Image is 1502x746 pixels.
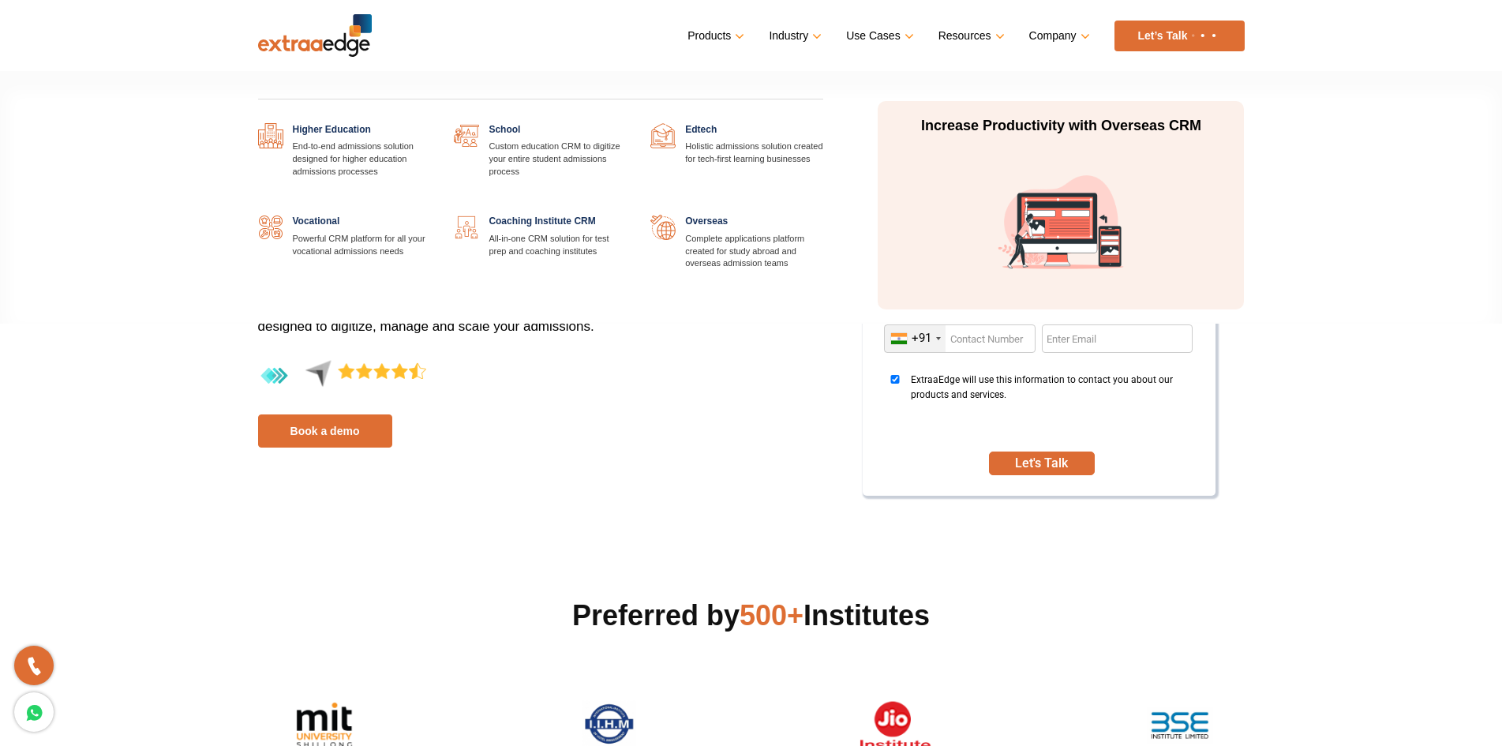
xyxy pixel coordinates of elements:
[912,331,931,346] div: +91
[885,325,946,352] div: India (भारत): +91
[912,117,1209,136] p: Increase Productivity with Overseas CRM
[258,296,716,334] span: Discover the edge of India’s most preferred Admission management software designed to digitize, m...
[989,452,1095,475] button: SUBMIT
[1042,324,1193,353] input: Enter Email
[740,599,803,632] span: 500+
[911,373,1188,432] span: ExtraaEdge will use this information to contact you about our products and services.
[258,597,1245,635] h2: Preferred by Institutes
[884,375,906,384] input: ExtraaEdge will use this information to contact you about our products and services.
[687,24,741,47] a: Products
[769,24,818,47] a: Industry
[1114,21,1245,51] a: Let’s Talk
[1029,24,1087,47] a: Company
[884,324,1036,353] input: Enter Contact Number
[938,24,1002,47] a: Resources
[258,360,426,392] img: rating-by-customers
[846,24,910,47] a: Use Cases
[258,414,392,448] a: Book a demo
